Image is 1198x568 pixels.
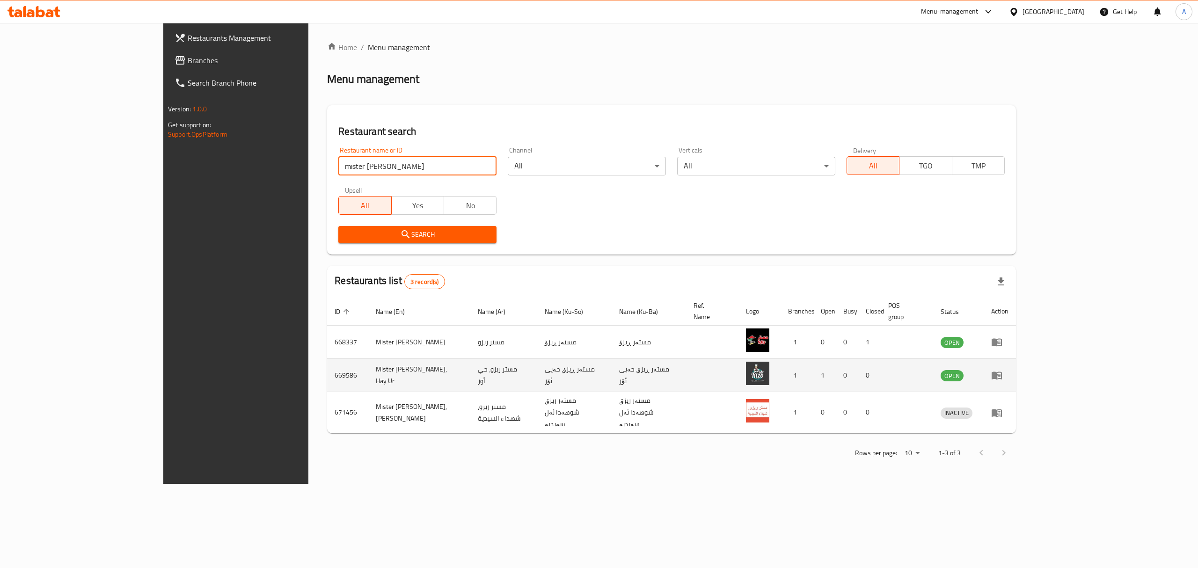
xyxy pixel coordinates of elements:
[395,199,440,212] span: Yes
[781,297,813,326] th: Branches
[1023,7,1084,17] div: [GEOGRAPHIC_DATA]
[991,336,1008,348] div: Menu
[836,359,858,392] td: 0
[327,42,1016,53] nav: breadcrumb
[167,72,364,94] a: Search Branch Phone
[168,119,211,131] span: Get support on:
[746,362,769,385] img: Mister Rizo, Hay Ur
[956,159,1001,173] span: TMP
[694,300,728,322] span: Ref. Name
[376,306,417,317] span: Name (En)
[368,359,470,392] td: Mister [PERSON_NAME], Hay Ur
[188,55,356,66] span: Branches
[619,306,670,317] span: Name (Ku-Ba)
[990,270,1012,293] div: Export file
[903,159,948,173] span: TGO
[368,392,470,433] td: Mister [PERSON_NAME], [PERSON_NAME]
[168,103,191,115] span: Version:
[781,359,813,392] td: 1
[537,392,612,433] td: مستەر ریزۆ، شوهەدا ئەل سەیدیە
[470,326,537,359] td: مستر ريزو
[941,408,972,418] span: INACTIVE
[338,157,497,175] input: Search for restaurant name or ID..
[991,407,1008,418] div: Menu
[746,399,769,422] img: Mister Rizo, Shuhadaa Al Saydeya
[470,359,537,392] td: مستر ريزو، حي أور
[368,42,430,53] span: Menu management
[545,306,595,317] span: Name (Ku-So)
[836,392,858,433] td: 0
[941,408,972,419] div: INACTIVE
[448,199,493,212] span: No
[991,370,1008,381] div: Menu
[781,392,813,433] td: 1
[938,447,961,459] p: 1-3 of 3
[746,328,769,352] img: Mister Rizo
[858,359,881,392] td: 0
[738,297,781,326] th: Logo
[335,306,352,317] span: ID
[346,229,489,240] span: Search
[941,371,964,381] span: OPEN
[327,72,419,87] h2: Menu management
[612,359,686,392] td: مستەر ڕیزۆ، حەیی ئۆر
[188,77,356,88] span: Search Branch Phone
[188,32,356,44] span: Restaurants Management
[338,196,391,215] button: All
[404,274,445,289] div: Total records count
[847,156,899,175] button: All
[855,447,897,459] p: Rows per page:
[952,156,1005,175] button: TMP
[338,124,1005,138] h2: Restaurant search
[444,196,497,215] button: No
[327,297,1016,433] table: enhanced table
[470,392,537,433] td: مستر ريزو، شهداء السيدية
[508,157,666,175] div: All
[813,326,836,359] td: 0
[192,103,207,115] span: 1.0.0
[901,446,923,460] div: Rows per page:
[941,337,964,348] span: OPEN
[781,326,813,359] td: 1
[391,196,444,215] button: Yes
[537,326,612,359] td: مستەر ڕیزۆ
[677,157,835,175] div: All
[921,6,979,17] div: Menu-management
[368,326,470,359] td: Mister [PERSON_NAME]
[858,326,881,359] td: 1
[537,359,612,392] td: مستەر ڕیزۆ، حەیی ئۆر
[984,297,1016,326] th: Action
[813,392,836,433] td: 0
[1182,7,1186,17] span: A
[167,27,364,49] a: Restaurants Management
[836,326,858,359] td: 0
[405,277,445,286] span: 3 record(s)
[343,199,387,212] span: All
[612,326,686,359] td: مستەر ڕیزۆ
[836,297,858,326] th: Busy
[858,392,881,433] td: 0
[338,226,497,243] button: Search
[899,156,952,175] button: TGO
[941,306,971,317] span: Status
[888,300,921,322] span: POS group
[167,49,364,72] a: Branches
[813,359,836,392] td: 1
[858,297,881,326] th: Closed
[168,128,227,140] a: Support.OpsPlatform
[851,159,896,173] span: All
[612,392,686,433] td: مستەر ریزۆ، شوهەدا ئەل سەیدیە
[335,274,445,289] h2: Restaurants list
[853,147,877,153] label: Delivery
[478,306,518,317] span: Name (Ar)
[813,297,836,326] th: Open
[345,187,362,193] label: Upsell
